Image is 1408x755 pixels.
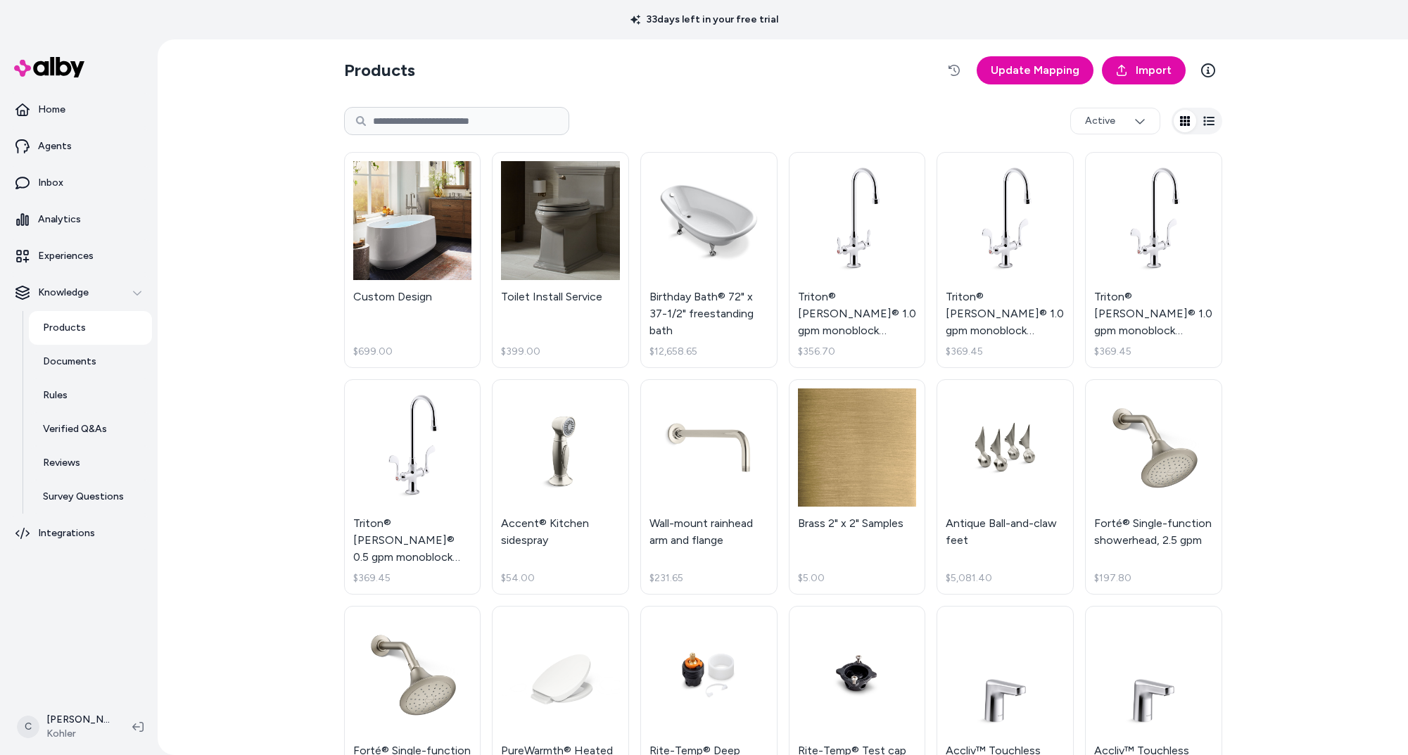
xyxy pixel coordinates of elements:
[492,379,629,595] a: Accent® Kitchen sidesprayAccent® Kitchen sidespray$54.00
[14,57,84,77] img: alby Logo
[43,321,86,335] p: Products
[29,480,152,514] a: Survey Questions
[43,355,96,369] p: Documents
[1136,62,1172,79] span: Import
[8,704,121,749] button: C[PERSON_NAME]Kohler
[43,388,68,402] p: Rules
[1102,56,1186,84] a: Import
[937,379,1074,595] a: Antique Ball-and-claw feetAntique Ball-and-claw feet$5,081.40
[46,713,110,727] p: [PERSON_NAME]
[1070,108,1160,134] button: Active
[46,727,110,741] span: Kohler
[937,152,1074,368] a: Triton® Bowe® 1.0 gpm monoblock gooseneck bathroom sink faucet with aerated flow and wristblade h...
[1085,379,1222,595] a: Forté® Single-function showerhead, 2.5 gpmForté® Single-function showerhead, 2.5 gpm$197.80
[17,716,39,738] span: C
[6,93,152,127] a: Home
[29,446,152,480] a: Reviews
[29,345,152,379] a: Documents
[640,379,778,595] a: Wall-mount rainhead arm and flangeWall-mount rainhead arm and flange$231.65
[1085,152,1222,368] a: Triton® Bowe® 1.0 gpm monoblock gooseneck bathroom sink faucet with laminar flow and wristblade h...
[38,286,89,300] p: Knowledge
[622,13,787,27] p: 33 days left in your free trial
[991,62,1079,79] span: Update Mapping
[789,379,926,595] a: Brass 2" x 2" SamplesBrass 2" x 2" Samples$5.00
[38,249,94,263] p: Experiences
[492,152,629,368] a: Toilet Install ServiceToilet Install Service$399.00
[344,152,481,368] a: Custom DesignCustom Design$699.00
[6,276,152,310] button: Knowledge
[6,203,152,236] a: Analytics
[6,239,152,273] a: Experiences
[38,139,72,153] p: Agents
[29,311,152,345] a: Products
[43,456,80,470] p: Reviews
[38,212,81,227] p: Analytics
[29,412,152,446] a: Verified Q&As
[977,56,1093,84] a: Update Mapping
[6,129,152,163] a: Agents
[6,516,152,550] a: Integrations
[640,152,778,368] a: Birthday Bath® 72" x 37-1/2" freestanding bathBirthday Bath® 72" x 37-1/2" freestanding bath$12,6...
[38,526,95,540] p: Integrations
[38,176,63,190] p: Inbox
[789,152,926,368] a: Triton® Bowe® 1.0 gpm monoblock gooseneck bathroom sink faucet with aerated flow and lever handle...
[29,379,152,412] a: Rules
[344,59,415,82] h2: Products
[38,103,65,117] p: Home
[43,422,107,436] p: Verified Q&As
[43,490,124,504] p: Survey Questions
[344,379,481,595] a: Triton® Bowe® 0.5 gpm monoblock gooseneck bathroom sink faucet with laminar flow and wristblade h...
[6,166,152,200] a: Inbox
